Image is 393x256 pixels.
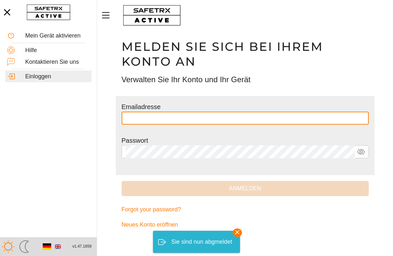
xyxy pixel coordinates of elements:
img: en.svg [55,244,61,250]
span: Neues Konto eröffnen [122,220,178,230]
h3: Verwalten Sie Ihr Konto und Ihr Gerät [122,74,369,85]
img: ContactUs.svg [7,58,15,66]
div: Sie sind nun abgmeldet [171,236,232,248]
div: Mein Gerät aktivieren [25,32,90,39]
label: Emailadresse [122,103,161,110]
img: ModeDark.svg [18,240,31,253]
span: Forgot your password? [122,205,181,215]
div: Einloggen [25,73,90,80]
label: Passwort [122,137,148,144]
img: Help.svg [7,46,15,54]
span: Anmelden [127,184,364,194]
button: Deutsch [41,241,52,252]
button: Englishc [52,241,63,252]
button: MenÜ [100,8,116,22]
div: Hilfe [25,47,90,54]
span: v1.47.1659 [72,243,92,250]
button: Anmelden [122,181,369,196]
img: ModeLight.svg [2,240,15,253]
img: de.svg [42,242,51,251]
a: Forgot your password? [122,202,369,217]
div: Kontaktieren Sie uns [25,59,90,66]
a: Neues Konto eröffnen [122,217,369,232]
button: v1.47.1659 [69,241,95,252]
h1: Melden Sie sich bei Ihrem Konto an [122,39,369,69]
